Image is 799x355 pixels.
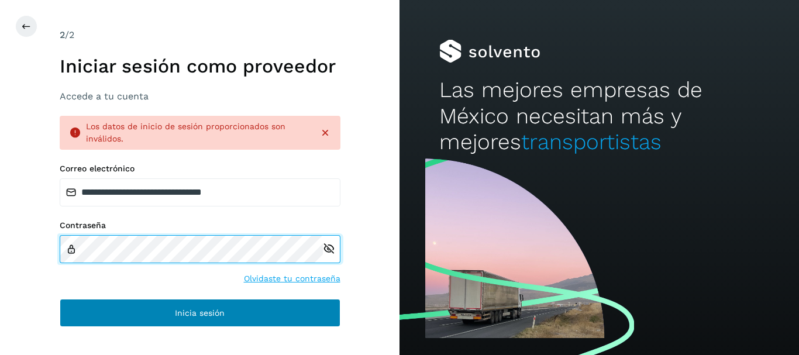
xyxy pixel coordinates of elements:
[175,309,225,317] span: Inicia sesión
[60,299,340,327] button: Inicia sesión
[521,129,662,154] span: transportistas
[60,164,340,174] label: Correo electrónico
[60,220,340,230] label: Contraseña
[60,55,340,77] h1: Iniciar sesión como proveedor
[439,77,759,155] h2: Las mejores empresas de México necesitan más y mejores
[86,120,310,145] div: Los datos de inicio de sesión proporcionados son inválidos.
[60,91,340,102] h3: Accede a tu cuenta
[244,273,340,285] a: Olvidaste tu contraseña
